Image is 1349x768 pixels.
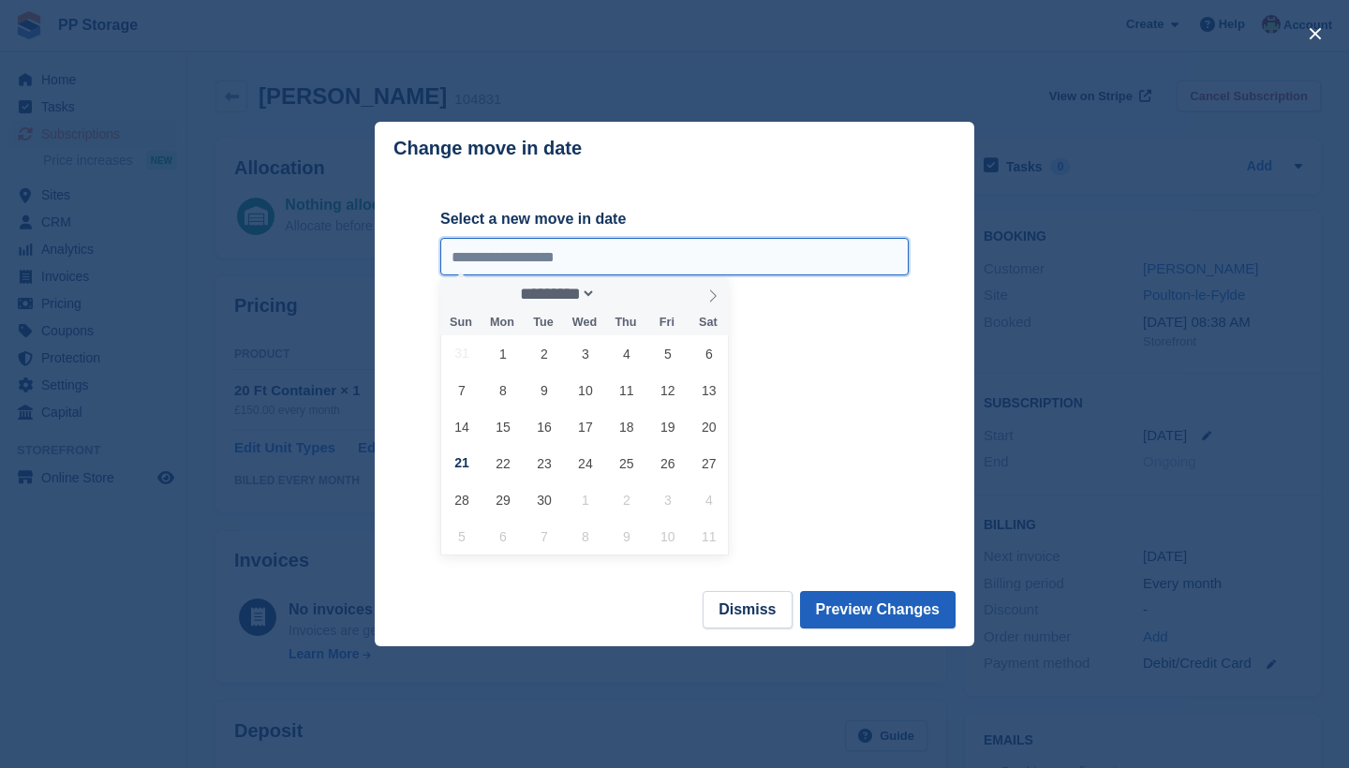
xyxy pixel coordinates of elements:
span: October 4, 2025 [690,481,727,518]
span: September 3, 2025 [567,335,603,372]
label: Select a new move in date [440,208,909,230]
span: Sat [688,317,729,329]
span: October 5, 2025 [443,518,480,554]
span: September 24, 2025 [567,445,603,481]
span: October 2, 2025 [608,481,645,518]
p: Change move in date [393,138,582,159]
span: September 19, 2025 [649,408,686,445]
span: Fri [646,317,688,329]
span: September 28, 2025 [443,481,480,518]
span: October 9, 2025 [608,518,645,554]
span: September 25, 2025 [608,445,645,481]
span: September 13, 2025 [690,372,727,408]
span: October 11, 2025 [690,518,727,554]
span: September 15, 2025 [484,408,521,445]
span: September 29, 2025 [484,481,521,518]
span: October 7, 2025 [526,518,562,554]
input: Year [596,284,655,303]
span: September 6, 2025 [690,335,727,372]
span: August 31, 2025 [443,335,480,372]
span: October 8, 2025 [567,518,603,554]
span: October 10, 2025 [649,518,686,554]
select: Month [514,284,597,303]
span: September 27, 2025 [690,445,727,481]
span: September 4, 2025 [608,335,645,372]
span: September 16, 2025 [526,408,562,445]
span: September 9, 2025 [526,372,562,408]
button: Preview Changes [800,591,956,628]
span: September 8, 2025 [484,372,521,408]
span: Wed [564,317,605,329]
span: October 1, 2025 [567,481,603,518]
span: September 5, 2025 [649,335,686,372]
span: October 6, 2025 [484,518,521,554]
span: September 18, 2025 [608,408,645,445]
button: Dismiss [703,591,792,628]
span: September 21, 2025 [443,445,480,481]
span: September 11, 2025 [608,372,645,408]
span: September 7, 2025 [443,372,480,408]
span: September 20, 2025 [690,408,727,445]
span: Tue [523,317,564,329]
span: September 17, 2025 [567,408,603,445]
span: Sun [440,317,482,329]
span: September 12, 2025 [649,372,686,408]
span: October 3, 2025 [649,481,686,518]
span: September 26, 2025 [649,445,686,481]
span: September 22, 2025 [484,445,521,481]
span: September 10, 2025 [567,372,603,408]
span: September 14, 2025 [443,408,480,445]
span: September 30, 2025 [526,481,562,518]
span: September 2, 2025 [526,335,562,372]
span: September 23, 2025 [526,445,562,481]
button: close [1300,19,1330,49]
span: Mon [482,317,523,329]
span: Thu [605,317,646,329]
span: September 1, 2025 [484,335,521,372]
